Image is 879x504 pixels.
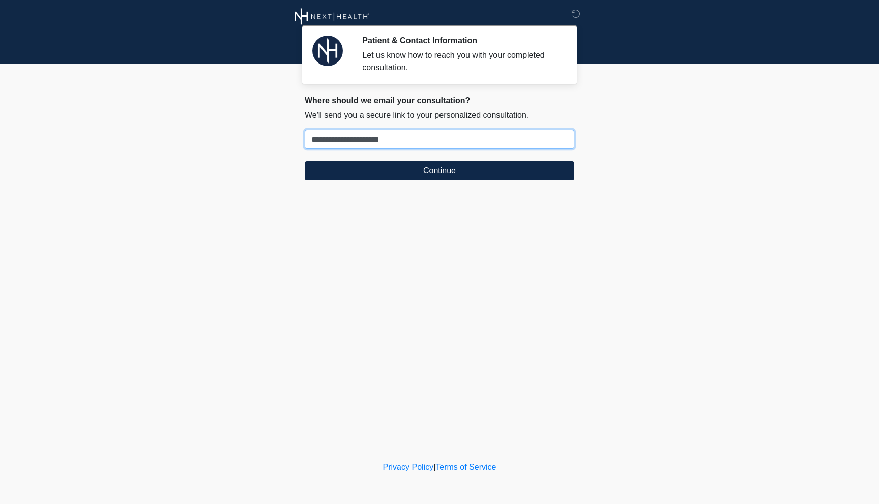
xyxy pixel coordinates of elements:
[305,161,574,180] button: Continue
[295,8,369,25] img: Next Health Wellness Logo
[312,36,343,66] img: Agent Avatar
[435,463,496,471] a: Terms of Service
[383,463,434,471] a: Privacy Policy
[362,49,559,74] div: Let us know how to reach you with your completed consultation.
[305,109,574,121] p: We'll send you a secure link to your personalized consultation.
[305,96,574,105] h2: Where should we email your consultation?
[362,36,559,45] h2: Patient & Contact Information
[433,463,435,471] a: |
